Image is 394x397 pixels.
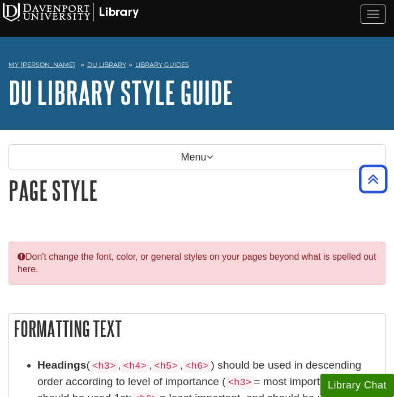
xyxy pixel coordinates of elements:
[355,171,391,187] a: Back to Top
[226,376,254,389] code: <h3>
[121,360,149,373] code: <h4>
[152,360,179,373] code: <h5>
[9,314,385,344] h2: Formatting Text
[18,251,376,276] p: Don't change the font, color, or general styles on your pages beyond what is spelled out here.
[8,60,75,70] a: My [PERSON_NAME]
[135,61,189,69] a: Library Guides
[8,176,386,205] h1: Page Style
[320,374,394,397] button: Library Chat
[37,359,86,371] strong: Headings
[90,360,118,373] code: <h3>
[183,360,211,373] code: <h6>
[3,3,139,22] img: Davenport University Logo
[8,75,233,110] a: DU Library Style Guide
[8,144,386,170] p: Menu
[87,61,126,69] a: DU Library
